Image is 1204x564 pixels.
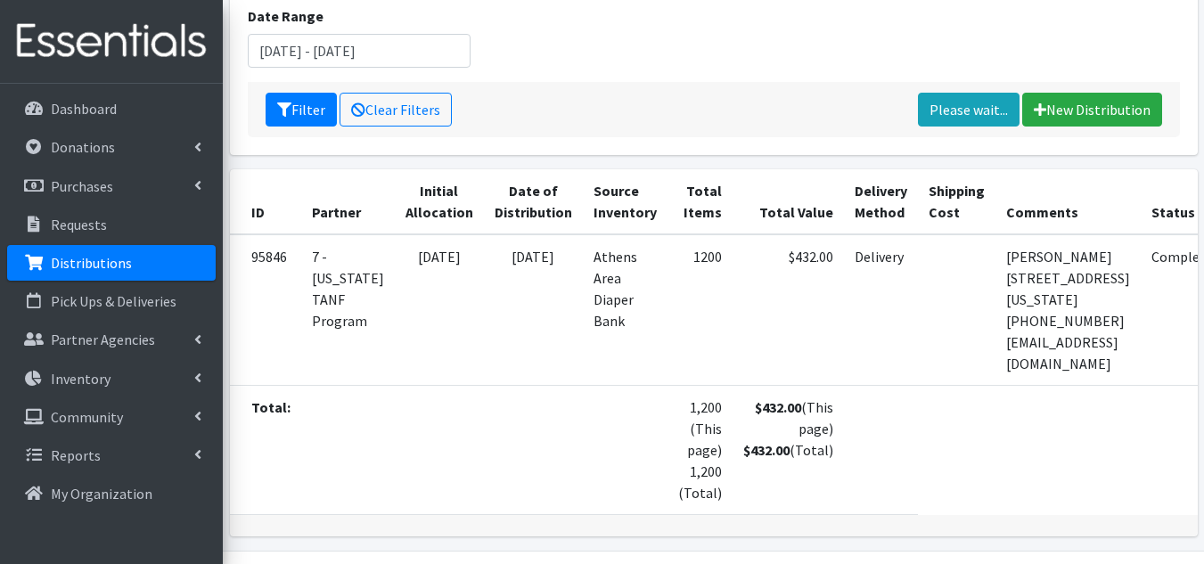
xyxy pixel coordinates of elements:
[51,292,176,310] p: Pick Ups & Deliveries
[844,169,918,234] th: Delivery Method
[7,12,216,71] img: HumanEssentials
[1022,93,1162,127] a: New Distribution
[251,398,291,416] strong: Total:
[340,93,452,127] a: Clear Filters
[51,331,155,348] p: Partner Agencies
[7,322,216,357] a: Partner Agencies
[7,361,216,396] a: Inventory
[248,5,324,27] label: Date Range
[733,385,844,514] td: (This page) (Total)
[583,169,668,234] th: Source Inventory
[51,446,101,464] p: Reports
[266,93,337,127] button: Filter
[7,168,216,204] a: Purchases
[51,100,117,118] p: Dashboard
[668,385,733,514] td: 1,200 (This page) 1,200 (Total)
[743,441,790,459] strong: $432.00
[7,476,216,511] a: My Organization
[733,234,844,386] td: $432.00
[51,177,113,195] p: Purchases
[395,169,484,234] th: Initial Allocation
[7,245,216,281] a: Distributions
[51,216,107,233] p: Requests
[51,138,115,156] p: Donations
[7,399,216,435] a: Community
[51,485,152,503] p: My Organization
[668,234,733,386] td: 1200
[583,234,668,386] td: Athens Area Diaper Bank
[7,207,216,242] a: Requests
[51,254,132,272] p: Distributions
[484,169,583,234] th: Date of Distribution
[755,398,801,416] strong: $432.00
[995,234,1141,386] td: [PERSON_NAME] [STREET_ADDRESS][US_STATE] [PHONE_NUMBER] [EMAIL_ADDRESS][DOMAIN_NAME]
[395,234,484,386] td: [DATE]
[230,234,301,386] td: 95846
[995,169,1141,234] th: Comments
[733,169,844,234] th: Total Value
[844,234,918,386] td: Delivery
[918,169,995,234] th: Shipping Cost
[301,234,395,386] td: 7 - [US_STATE] TANF Program
[484,234,583,386] td: [DATE]
[230,169,301,234] th: ID
[7,283,216,319] a: Pick Ups & Deliveries
[51,370,111,388] p: Inventory
[301,169,395,234] th: Partner
[51,408,123,426] p: Community
[7,91,216,127] a: Dashboard
[918,93,1020,127] a: Please wait...
[668,169,733,234] th: Total Items
[248,34,471,68] input: January 1, 2011 - December 31, 2011
[7,437,216,473] a: Reports
[7,129,216,165] a: Donations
